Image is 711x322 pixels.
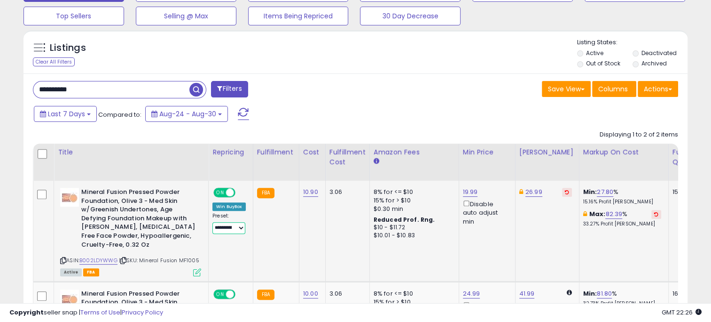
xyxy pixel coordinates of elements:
div: 8% for <= $10 [374,290,452,298]
div: 15 [672,188,702,196]
a: B002LDYWWG [79,257,117,265]
span: ON [214,290,226,298]
div: [PERSON_NAME] [519,147,575,157]
div: $0.30 min [374,205,452,213]
img: 311YV39a4ML._SL40_.jpg [60,290,79,308]
div: Cost [303,147,321,157]
label: Active [586,49,603,57]
b: Min: [583,187,597,196]
div: 3.06 [329,290,362,298]
a: 82.39 [605,209,622,219]
div: 15% for > $10 [374,196,452,205]
small: FBA [257,188,274,198]
p: 15.16% Profit [PERSON_NAME] [583,199,661,205]
b: Min: [583,289,597,298]
b: Max: [589,209,606,218]
strong: Copyright [9,308,44,317]
button: Selling @ Max [136,7,236,25]
label: Archived [641,59,667,67]
button: Filters [211,81,248,97]
div: Repricing [212,147,249,157]
div: Fulfillment Cost [329,147,366,167]
a: Terms of Use [80,308,120,317]
span: FBA [83,268,99,276]
b: Mineral Fusion Pressed Powder Foundation, Olive 3 - Med Skin w/Greenish Undertones, Age Defying F... [81,188,195,251]
span: All listings currently available for purchase on Amazon [60,268,82,276]
div: $10 - $11.72 [374,224,452,232]
a: 81.80 [597,289,612,298]
div: Clear All Filters [33,57,75,66]
span: OFF [234,189,249,197]
div: % [583,188,661,205]
div: 8% for <= $10 [374,188,452,196]
a: 26.99 [525,187,542,197]
small: Amazon Fees. [374,157,379,166]
div: Fulfillment [257,147,295,157]
th: The percentage added to the cost of goods (COGS) that forms the calculator for Min & Max prices. [579,144,668,181]
a: Privacy Policy [122,308,163,317]
div: $10.01 - $10.83 [374,232,452,240]
a: 19.99 [463,187,478,197]
button: 30 Day Decrease [360,7,461,25]
button: Last 7 Days [34,106,97,122]
div: Min Price [463,147,511,157]
a: 41.99 [519,289,535,298]
span: Columns [598,84,628,94]
span: Aug-24 - Aug-30 [159,109,216,119]
img: 311YV39a4ML._SL40_.jpg [60,188,79,207]
div: Preset: [212,213,246,234]
small: FBA [257,290,274,300]
span: | SKU: Mineral Fusion MF1005 [119,257,199,264]
button: Save View [542,81,591,97]
div: % [583,210,661,227]
label: Deactivated [641,49,677,57]
p: 33.27% Profit [PERSON_NAME] [583,221,661,227]
div: seller snap | | [9,308,163,317]
div: Fulfillable Quantity [672,147,705,167]
div: Amazon Fees [374,147,455,157]
div: Markup on Cost [583,147,664,157]
b: Reduced Prof. Rng. [374,216,435,224]
button: Top Sellers [23,7,124,25]
div: % [583,290,661,307]
p: Listing States: [577,38,688,47]
span: Last 7 Days [48,109,85,119]
a: 27.80 [597,187,613,197]
label: Out of Stock [586,59,620,67]
a: 10.00 [303,289,318,298]
div: ASIN: [60,188,201,275]
div: Displaying 1 to 2 of 2 items [600,130,678,139]
a: 10.90 [303,187,318,197]
div: Title [58,147,204,157]
span: 2025-09-7 22:26 GMT [662,308,702,317]
a: 24.99 [463,289,480,298]
div: 3.06 [329,188,362,196]
button: Items Being Repriced [248,7,349,25]
button: Aug-24 - Aug-30 [145,106,228,122]
div: Disable auto adjust min [463,199,508,226]
button: Columns [592,81,636,97]
div: 16 [672,290,702,298]
h5: Listings [50,41,86,55]
span: ON [214,189,226,197]
span: Compared to: [98,110,141,119]
div: Win BuyBox [212,202,246,211]
button: Actions [638,81,678,97]
span: OFF [234,290,249,298]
